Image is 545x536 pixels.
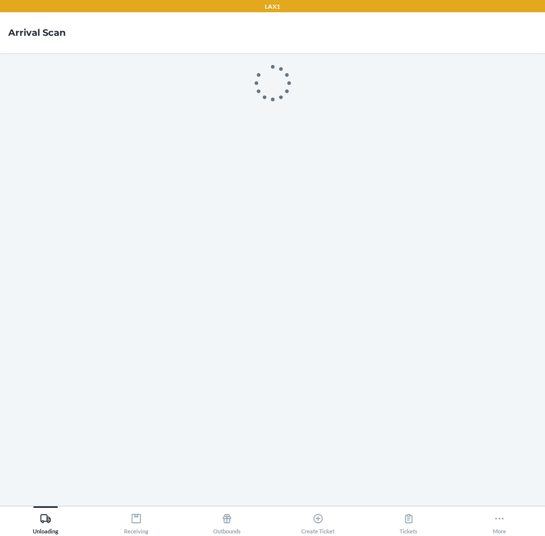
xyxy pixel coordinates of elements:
[272,506,363,534] button: Create Ticket
[91,506,181,534] button: Receiving
[124,509,149,534] div: Receiving
[301,509,334,534] div: Create Ticket
[493,509,506,534] div: More
[363,506,454,534] button: Tickets
[213,509,241,534] div: Outbounds
[182,506,272,534] button: Outbounds
[8,26,66,39] h4: Arrival Scan
[33,509,58,534] div: Unloading
[454,506,545,534] button: More
[400,509,417,534] div: Tickets
[265,2,280,11] p: LAX1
